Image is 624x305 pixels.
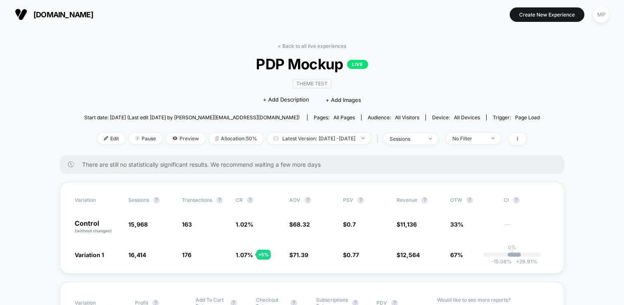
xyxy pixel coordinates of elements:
span: 16,414 [128,251,146,258]
span: | [375,133,383,145]
span: $ [343,221,356,228]
span: Preview [166,133,205,144]
span: Variation [75,197,120,203]
div: sessions [390,136,423,142]
p: | [511,251,513,257]
span: $ [397,221,417,228]
img: Visually logo [15,8,27,21]
img: edit [104,136,108,140]
span: 11,136 [400,221,417,228]
span: 176 [182,251,191,258]
img: end [135,136,139,140]
span: $ [289,221,310,228]
p: Control [75,220,120,234]
span: CI [504,197,549,203]
span: all devices [454,114,480,121]
span: Pause [129,133,162,144]
span: 71.39 [293,251,308,258]
p: LIVE [347,60,368,69]
span: 29.91 % [512,258,537,265]
span: There are still no statistically significant results. We recommend waiting a few more days [82,161,548,168]
button: ? [305,197,311,203]
button: ? [247,197,253,203]
button: ? [513,197,520,203]
span: -15.08 % [491,258,512,265]
button: ? [421,197,428,203]
span: PDP Mockup [107,55,517,73]
span: 163 [182,221,192,228]
span: 33% [450,221,463,228]
span: (without changes) [75,228,112,233]
button: MP [591,6,612,23]
span: Start date: [DATE] (Last edit [DATE] by [PERSON_NAME][EMAIL_ADDRESS][DOMAIN_NAME]) [84,114,300,121]
span: + Add Description [263,96,309,104]
span: all pages [333,114,355,121]
span: AOV [289,197,300,203]
p: Would like to see more reports? [437,297,550,303]
div: + 5 % [256,250,271,260]
span: 0.77 [347,251,359,258]
span: CR [236,197,243,203]
span: Revenue [397,197,417,203]
button: Create New Experience [510,7,584,22]
img: calendar [274,136,278,140]
span: $ [397,251,420,258]
span: $ [343,251,359,258]
span: All Visitors [395,114,419,121]
span: Edit [98,133,125,144]
p: 0% [508,244,516,251]
span: + [516,258,519,265]
span: Transactions [182,197,212,203]
span: + Add Images [326,97,361,103]
div: MP [593,7,609,23]
span: 67% [450,251,463,258]
span: [DOMAIN_NAME] [33,10,93,19]
button: ? [153,197,160,203]
img: rebalance [215,136,219,141]
button: ? [216,197,223,203]
div: No Filter [452,135,485,142]
button: ? [466,197,473,203]
img: end [429,138,432,139]
span: OTW [450,197,496,203]
div: Audience: [368,114,419,121]
span: Device: [425,114,486,121]
span: Theme Test [293,79,331,88]
span: 1.02 % [236,221,253,228]
span: 0.7 [347,221,356,228]
span: Allocation: 50% [209,133,263,144]
span: Sessions [128,197,149,203]
span: 1.07 % [236,251,253,258]
img: end [362,137,364,139]
span: --- [504,222,549,234]
span: 68.32 [293,221,310,228]
span: PSV [343,197,353,203]
span: 12,564 [400,251,420,258]
img: end [492,137,494,139]
button: [DOMAIN_NAME] [12,8,96,21]
div: Trigger: [493,114,540,121]
span: Page Load [515,114,540,121]
span: 15,968 [128,221,148,228]
a: < Back to all live experiences [278,43,346,49]
span: Latest Version: [DATE] - [DATE] [267,133,371,144]
span: $ [289,251,308,258]
button: ? [357,197,364,203]
span: Variation 1 [75,251,104,258]
div: Pages: [314,114,355,121]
